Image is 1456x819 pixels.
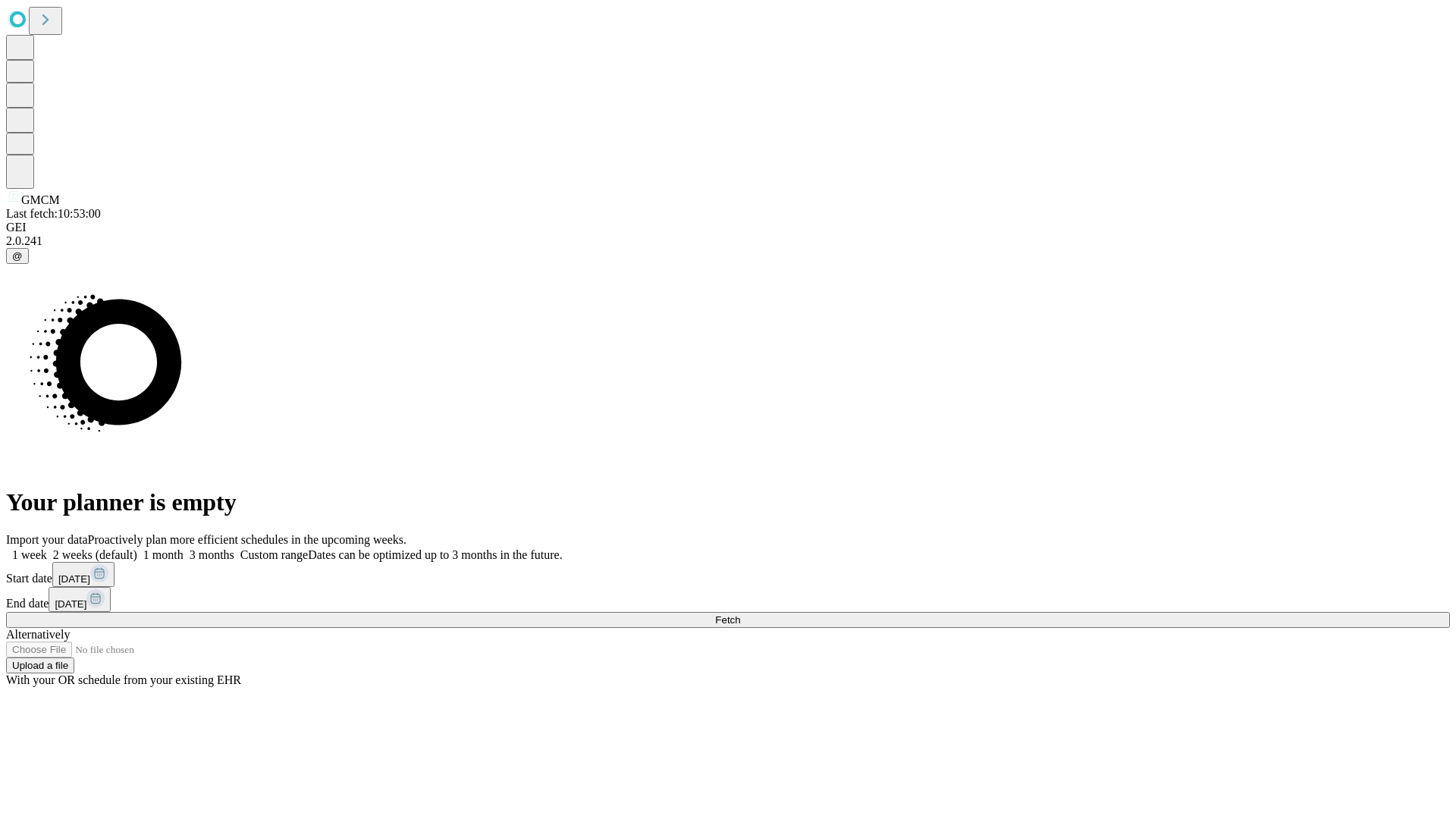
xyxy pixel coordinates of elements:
[6,673,241,686] span: With your OR schedule from your existing EHR
[6,587,1450,612] div: End date
[6,657,74,673] button: Upload a file
[55,598,86,610] span: [DATE]
[53,548,137,561] span: 2 weeks (default)
[715,614,740,626] span: Fetch
[6,628,70,641] span: Alternatively
[21,193,60,206] span: GMCM
[12,250,23,262] span: @
[240,548,308,561] span: Custom range
[6,562,1450,587] div: Start date
[6,533,88,546] span: Import your data
[6,488,1450,516] h1: Your planner is empty
[6,248,29,264] button: @
[88,533,406,546] span: Proactively plan more efficient schedules in the upcoming weeks.
[143,548,184,561] span: 1 month
[6,207,101,220] span: Last fetch: 10:53:00
[6,612,1450,628] button: Fetch
[308,548,562,561] span: Dates can be optimized up to 3 months in the future.
[52,562,115,587] button: [DATE]
[190,548,234,561] span: 3 months
[49,587,111,612] button: [DATE]
[12,548,47,561] span: 1 week
[6,221,1450,234] div: GEI
[58,573,90,585] span: [DATE]
[6,234,1450,248] div: 2.0.241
